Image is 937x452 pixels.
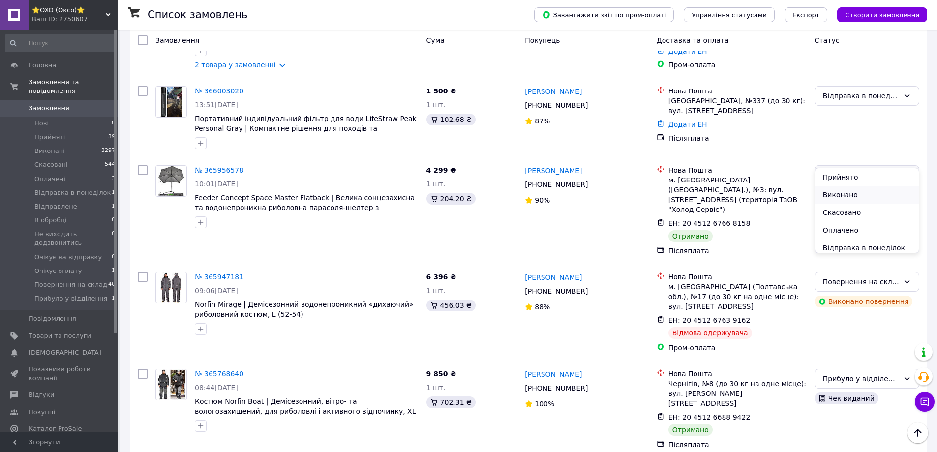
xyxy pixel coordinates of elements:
[148,9,247,21] h1: Список замовлень
[32,15,118,24] div: Ваш ID: 2750607
[525,369,582,379] a: [PERSON_NAME]
[29,424,82,433] span: Каталог ProSale
[29,365,91,383] span: Показники роботи компанії
[668,60,807,70] div: Пром-оплата
[29,391,54,399] span: Відгуки
[668,230,713,242] div: Отримано
[845,11,919,19] span: Створити замовлення
[542,10,666,19] span: Завантажити звіт по пром-оплаті
[5,34,116,52] input: Пошук
[426,273,456,281] span: 6 396 ₴
[668,121,707,128] a: Додати ЕН
[668,272,807,282] div: Нова Пошта
[668,175,807,214] div: м. [GEOGRAPHIC_DATA] ([GEOGRAPHIC_DATA].), №3: вул. [STREET_ADDRESS] (територія ТзОВ "Холод Сервіс")
[535,117,550,125] span: 87%
[815,186,919,204] li: Виконано
[535,196,550,204] span: 90%
[34,119,49,128] span: Нові
[525,166,582,176] a: [PERSON_NAME]
[155,369,187,400] a: Фото товару
[34,230,112,247] span: Не виходить додзвонитись
[160,87,182,117] img: Фото товару
[525,272,582,282] a: [PERSON_NAME]
[426,87,456,95] span: 1 500 ₴
[112,253,115,262] span: 0
[112,216,115,225] span: 0
[785,7,828,22] button: Експорт
[195,115,417,142] a: Портативний індивідуальний фільтр для води LifeStraw Peak Personal Gray | Компактне рішення для п...
[668,219,751,227] span: ЕН: 20 4512 6766 8158
[195,61,276,69] a: 2 товара у замовленні
[907,422,928,443] button: Наверх
[29,408,55,417] span: Покупці
[823,373,899,384] div: Прибуло у відділення
[815,392,878,404] div: Чек виданий
[668,86,807,96] div: Нова Пошта
[668,165,807,175] div: Нова Пошта
[684,7,775,22] button: Управління статусами
[112,230,115,247] span: 0
[112,119,115,128] span: 0
[155,165,187,197] a: Фото товару
[195,101,238,109] span: 13:51[DATE]
[426,193,476,205] div: 204.20 ₴
[112,294,115,303] span: 1
[668,47,707,55] a: Додати ЕН
[112,267,115,275] span: 1
[108,280,115,289] span: 40
[195,194,415,221] a: Feeder Concept Space Master Flatback | Велика сонцезахисна та водонепроникна риболовна парасоля-ш...
[525,101,588,109] span: [PHONE_NUMBER]
[29,348,101,357] span: [DEMOGRAPHIC_DATA]
[915,392,935,412] button: Чат з покупцем
[29,331,91,340] span: Товари та послуги
[668,96,807,116] div: [GEOGRAPHIC_DATA], №337 (до 30 кг): вул. [STREET_ADDRESS]
[792,11,820,19] span: Експорт
[160,272,183,303] img: Фото товару
[195,273,243,281] a: № 365947181
[815,221,919,239] li: Оплачено
[112,188,115,197] span: 1
[32,6,106,15] span: ⭐OXO (Оксо)⭐
[34,160,68,169] span: Скасовані
[823,90,899,101] div: Відправка в понеділок
[34,267,82,275] span: Очікує оплату
[535,400,554,408] span: 100%
[668,379,807,408] div: Чернігів, №8 (до 30 кг на одне місце): вул. [PERSON_NAME][STREET_ADDRESS]
[426,384,446,392] span: 1 шт.
[668,413,751,421] span: ЕН: 20 4512 6688 9422
[155,272,187,303] a: Фото товару
[426,300,476,311] div: 456.03 ₴
[155,86,187,118] a: Фото товару
[426,36,445,44] span: Cума
[34,133,65,142] span: Прийняті
[426,180,446,188] span: 1 шт.
[34,253,102,262] span: Очікує на відправку
[155,36,199,44] span: Замовлення
[195,301,414,318] a: Norfin Mirage | Демісезонний водонепроникний «дихаючий» риболовний костюм, L (52-54)
[525,36,560,44] span: Покупець
[112,175,115,183] span: 3
[158,166,184,196] img: Фото товару
[657,36,729,44] span: Доставка та оплата
[534,7,674,22] button: Завантажити звіт по пром-оплаті
[426,396,476,408] div: 702.31 ₴
[195,384,238,392] span: 08:44[DATE]
[668,369,807,379] div: Нова Пошта
[34,202,77,211] span: Відправлене
[112,202,115,211] span: 1
[426,114,476,125] div: 102.68 ₴
[426,287,446,295] span: 1 шт.
[195,370,243,378] a: № 365768640
[815,239,919,257] li: Відправка в понеділок
[535,303,550,311] span: 88%
[29,314,76,323] span: Повідомлення
[692,11,767,19] span: Управління статусами
[815,36,840,44] span: Статус
[525,181,588,188] span: [PHONE_NUMBER]
[195,397,416,425] a: Костюм Norfin Boat | Демісезонний, вітро- та вологозахищений, для риболовлі і активного відпочинк...
[668,327,752,339] div: Відмова одержувача
[34,188,111,197] span: Відправка в понеділок
[815,204,919,221] li: Скасовано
